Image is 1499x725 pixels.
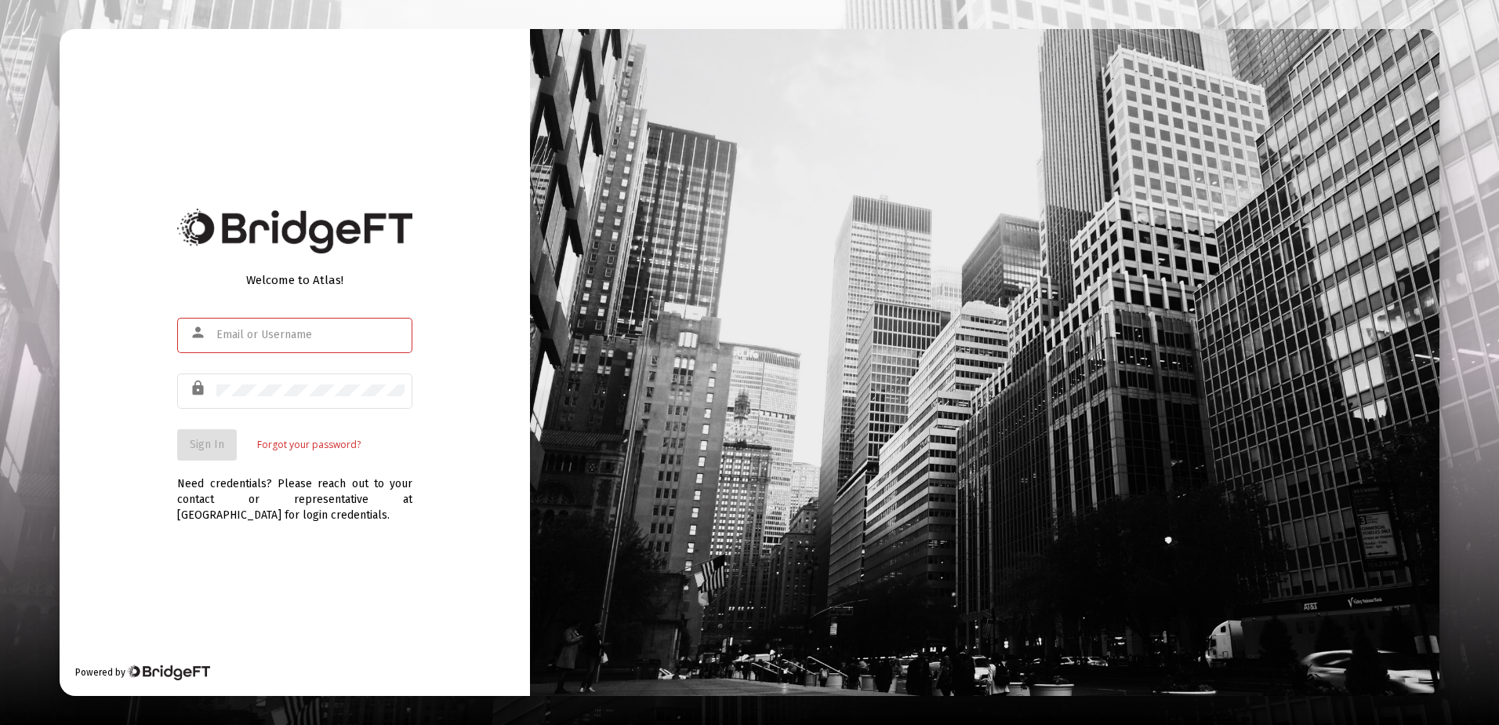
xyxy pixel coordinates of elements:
[177,209,412,253] img: Bridge Financial Technology Logo
[190,379,209,398] mat-icon: lock
[257,437,361,453] a: Forgot your password?
[127,665,209,680] img: Bridge Financial Technology Logo
[190,323,209,342] mat-icon: person
[177,429,237,461] button: Sign In
[190,438,224,451] span: Sign In
[75,665,209,680] div: Powered by
[177,272,412,288] div: Welcome to Atlas!
[216,329,405,341] input: Email or Username
[177,461,412,523] div: Need credentials? Please reach out to your contact or representative at [GEOGRAPHIC_DATA] for log...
